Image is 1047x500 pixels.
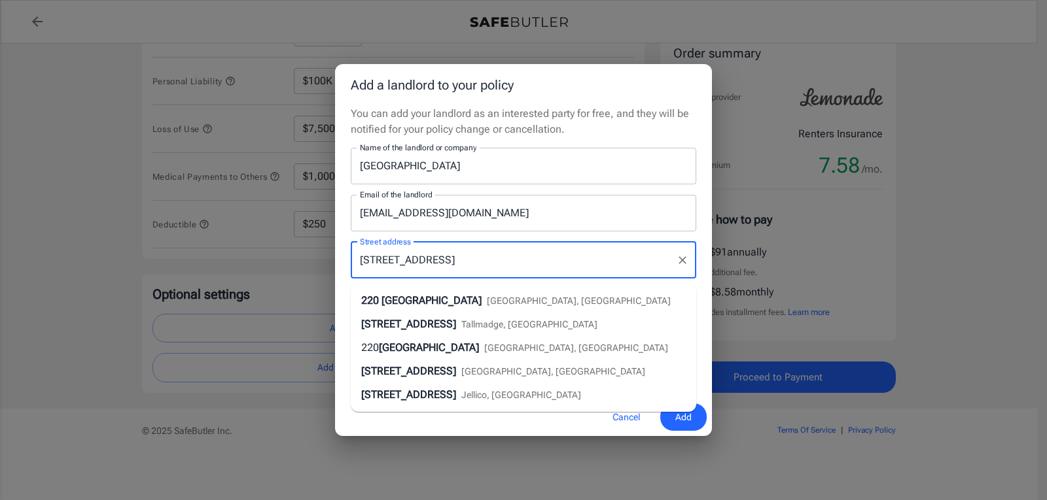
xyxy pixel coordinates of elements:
span: [GEOGRAPHIC_DATA], [GEOGRAPHIC_DATA] [484,342,668,353]
span: [STREET_ADDRESS] [361,388,456,401]
button: Cancel [597,403,655,431]
span: [GEOGRAPHIC_DATA], [GEOGRAPHIC_DATA] [461,366,645,376]
label: Name of the landlord or company [360,142,476,153]
label: Apt, suite, etc. (optional) [360,283,446,294]
span: [GEOGRAPHIC_DATA], [GEOGRAPHIC_DATA] [487,295,671,306]
span: [STREET_ADDRESS] [361,318,456,330]
span: [GEOGRAPHIC_DATA] [379,341,479,354]
label: Email of the landlord [360,189,432,200]
h2: Add a landlord to your policy [335,64,712,106]
span: 220 [361,341,379,354]
span: [STREET_ADDRESS] [361,365,456,377]
p: You can add your landlord as an interested party for free, and they will be notified for your pol... [351,106,696,137]
span: Tallmadge, [GEOGRAPHIC_DATA] [461,319,597,329]
span: Jellico, [GEOGRAPHIC_DATA] [461,390,581,400]
span: [GEOGRAPHIC_DATA] [382,294,482,307]
span: 220 [361,294,379,307]
button: Add [660,403,707,431]
label: Street address [360,236,411,247]
button: Clear [673,251,692,269]
span: Add [675,409,692,425]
